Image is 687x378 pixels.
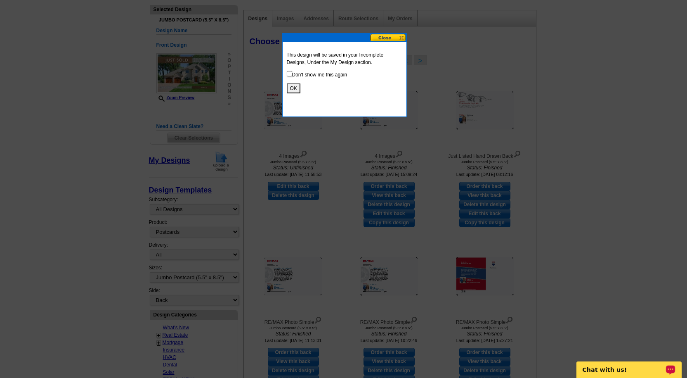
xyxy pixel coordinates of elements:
p: Don't show me this again [287,71,402,78]
iframe: LiveChat chat widget [571,352,687,378]
p: This design will be saved in your Incomplete Designs, Under the My Design section. [287,51,402,66]
button: OK [287,83,300,93]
